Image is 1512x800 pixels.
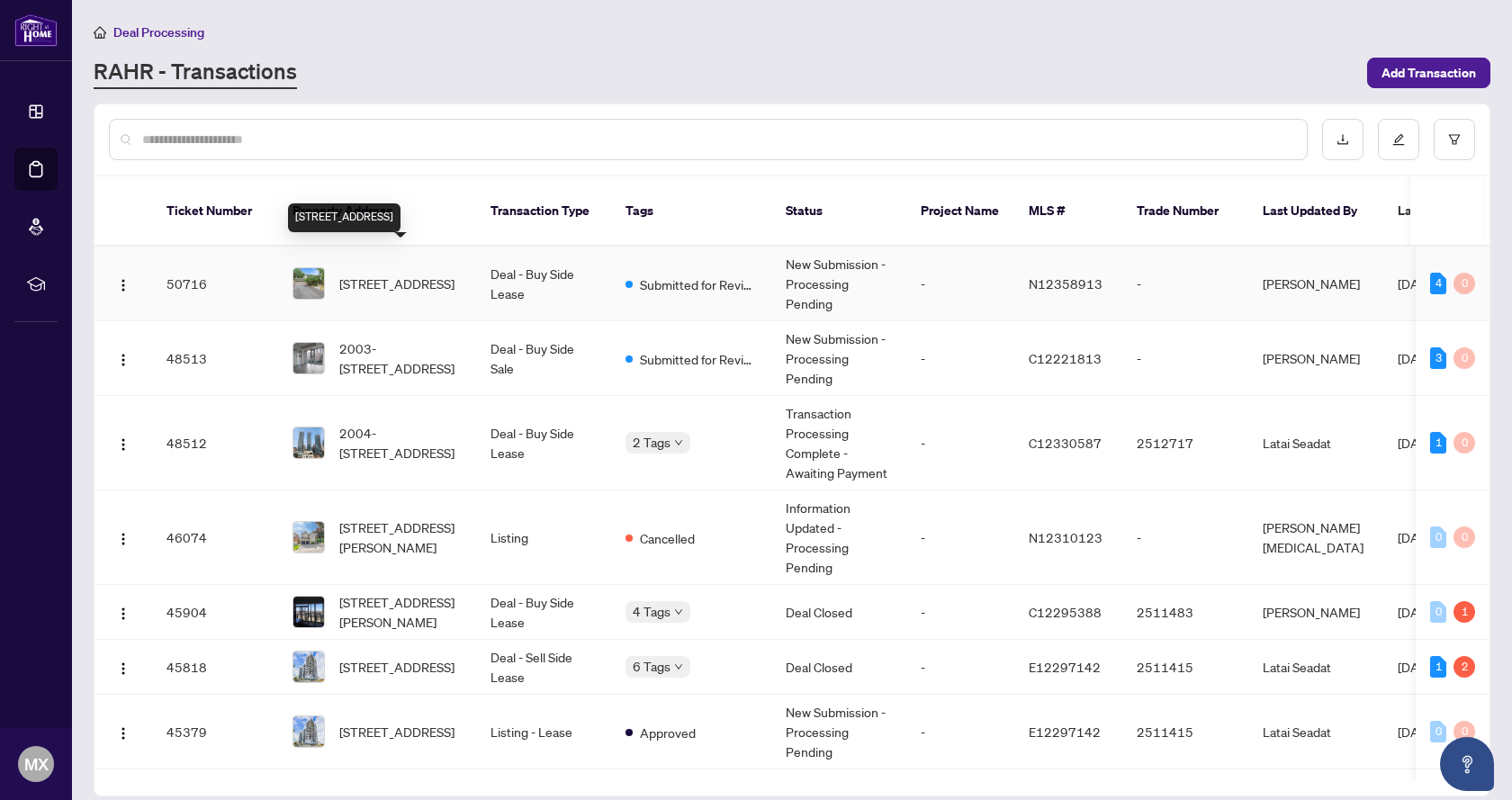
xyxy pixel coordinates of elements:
th: Property Address [278,176,476,247]
img: Logo [116,607,130,621]
img: Logo [116,726,130,741]
div: 0 [1430,526,1446,548]
div: 0 [1453,347,1475,369]
td: Listing - Lease [476,695,611,769]
span: [DATE] [1398,659,1437,675]
button: Logo [109,652,138,681]
img: thumbnail-img [293,268,324,299]
td: 2511483 [1122,585,1248,640]
div: 1 [1430,432,1446,454]
span: MX [24,751,49,777]
td: Deal - Buy Side Lease [476,585,611,640]
img: logo [14,13,58,47]
button: Logo [109,598,138,626]
span: 2 Tags [633,432,670,453]
td: - [906,490,1014,585]
span: [STREET_ADDRESS] [339,722,454,742]
span: N12358913 [1029,275,1102,292]
span: Last Modified Date [1398,201,1507,220]
td: 45818 [152,640,278,695]
img: thumbnail-img [293,522,324,553]
span: filter [1448,133,1461,146]
td: [PERSON_NAME] [1248,247,1383,321]
span: [STREET_ADDRESS][PERSON_NAME] [339,592,462,632]
td: 48512 [152,396,278,490]
span: C12330587 [1029,435,1102,451]
button: Logo [109,269,138,298]
span: home [94,26,106,39]
span: download [1336,133,1349,146]
span: Approved [640,723,696,742]
span: Submitted for Review [640,274,757,294]
span: [DATE] [1398,604,1437,620]
td: New Submission - Processing Pending [771,247,906,321]
td: 50716 [152,247,278,321]
button: Logo [109,523,138,552]
span: 6 Tags [633,656,670,677]
span: [DATE] [1398,529,1437,545]
td: [PERSON_NAME][MEDICAL_DATA] [1248,490,1383,585]
button: Logo [109,717,138,746]
td: [PERSON_NAME] [1248,585,1383,640]
td: - [906,695,1014,769]
span: Submitted for Review [640,349,757,369]
td: Deal - Buy Side Lease [476,247,611,321]
td: - [1122,247,1248,321]
span: 2003-[STREET_ADDRESS] [339,338,462,378]
img: Logo [116,437,130,452]
td: 45904 [152,585,278,640]
span: N12310123 [1029,529,1102,545]
button: Logo [109,344,138,373]
td: 2512717 [1122,396,1248,490]
div: 2 [1453,656,1475,678]
td: - [1122,490,1248,585]
td: 46074 [152,490,278,585]
td: Deal - Buy Side Sale [476,321,611,396]
span: [STREET_ADDRESS][PERSON_NAME] [339,517,462,557]
td: Deal - Buy Side Lease [476,396,611,490]
button: download [1322,119,1363,160]
span: Cancelled [640,528,695,548]
td: - [906,585,1014,640]
button: Add Transaction [1367,58,1490,88]
td: Deal Closed [771,585,906,640]
th: Trade Number [1122,176,1248,247]
span: [DATE] [1398,724,1437,740]
span: E12297142 [1029,724,1101,740]
div: 0 [1453,721,1475,742]
span: down [674,438,683,447]
span: [STREET_ADDRESS] [339,274,454,293]
button: Open asap [1440,737,1494,791]
span: [DATE] [1398,435,1437,451]
td: - [906,321,1014,396]
span: [DATE] [1398,275,1437,292]
div: 0 [1430,601,1446,623]
td: New Submission - Processing Pending [771,321,906,396]
div: 4 [1430,273,1446,294]
span: edit [1392,133,1405,146]
td: Latai Seadat [1248,396,1383,490]
span: [DATE] [1398,350,1437,366]
td: [PERSON_NAME] [1248,321,1383,396]
span: down [674,607,683,616]
img: Logo [116,661,130,676]
div: [STREET_ADDRESS] [288,203,400,232]
td: New Submission - Processing Pending [771,695,906,769]
span: 4 Tags [633,601,670,622]
button: filter [1434,119,1475,160]
span: 2004-[STREET_ADDRESS] [339,423,462,463]
span: Deal Processing [113,24,204,40]
td: Deal - Sell Side Lease [476,640,611,695]
img: thumbnail-img [293,427,324,458]
img: thumbnail-img [293,652,324,682]
td: - [906,396,1014,490]
td: 2511415 [1122,640,1248,695]
button: Logo [109,428,138,457]
img: thumbnail-img [293,716,324,747]
td: 2511415 [1122,695,1248,769]
td: Transaction Processing Complete - Awaiting Payment [771,396,906,490]
div: 1 [1453,601,1475,623]
td: - [1122,321,1248,396]
th: Project Name [906,176,1014,247]
th: Tags [611,176,771,247]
